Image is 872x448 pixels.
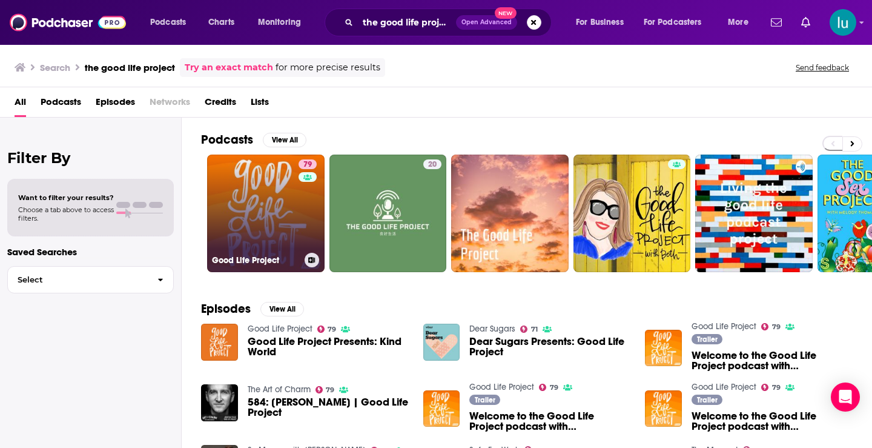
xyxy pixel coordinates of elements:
div: Search podcasts, credits, & more... [336,8,563,36]
span: Trailer [697,336,718,343]
img: 584: Jonathan Fields | Good Life Project [201,384,238,421]
a: Welcome to the Good Life Project podcast with Jonathan Fields [692,411,853,432]
span: for more precise results [276,61,380,75]
img: Welcome to the Good Life Project podcast with Jonathan Fields [645,330,682,367]
span: Select [8,276,148,284]
h2: Filter By [7,149,174,167]
a: Good Life Project Presents: Kind World [248,336,409,357]
button: open menu [142,13,202,32]
h2: Podcasts [201,132,253,147]
a: Show notifications dropdown [766,12,787,33]
span: 79 [303,159,312,171]
a: Show notifications dropdown [796,12,815,33]
a: All [15,92,26,117]
button: open menu [567,13,639,32]
button: Show profile menu [830,9,856,36]
span: 71 [531,327,538,332]
a: Dear Sugars [469,324,515,334]
button: open menu [636,13,719,32]
span: Want to filter your results? [18,193,114,202]
a: Good Life Project [469,382,534,392]
a: EpisodesView All [201,301,304,316]
span: Choose a tab above to access filters. [18,206,114,222]
a: Lists [251,92,269,117]
a: 20 [423,159,441,169]
a: Episodes [96,92,135,117]
a: Welcome to the Good Life Project podcast with Jonathan Fields [469,411,630,432]
span: 79 [550,385,558,390]
a: 79 [317,326,337,333]
img: Good Life Project Presents: Kind World [201,324,238,361]
a: Good Life Project [248,324,312,334]
img: Dear Sugars Presents: Good Life Project [423,324,460,361]
button: View All [260,302,304,316]
span: Podcasts [150,14,186,31]
a: Charts [200,13,242,32]
a: PodcastsView All [201,132,306,147]
span: Logged in as lusodano [830,9,856,36]
span: 20 [428,159,437,171]
a: Credits [205,92,236,117]
h3: Good Life Project [212,255,300,266]
span: More [728,14,748,31]
a: 584: Jonathan Fields | Good Life Project [248,397,409,418]
a: 71 [520,326,538,333]
a: 79 [761,323,781,330]
h2: Episodes [201,301,251,316]
h3: the good life project [85,62,175,73]
a: Dear Sugars Presents: Good Life Project [469,336,630,357]
span: New [495,7,517,19]
a: 79Good Life Project [207,155,325,272]
span: Trailer [697,396,718,404]
span: Networks [150,92,190,117]
span: For Podcasters [644,14,702,31]
p: Saved Searches [7,246,174,258]
a: Good Life Project [692,321,756,332]
img: User Profile [830,9,856,36]
span: Monitoring [258,14,301,31]
span: For Business [576,14,624,31]
span: Open Advanced [461,19,512,25]
h3: Search [40,62,70,73]
a: Welcome to the Good Life Project podcast with Jonathan Fields [645,390,682,427]
a: 79 [315,386,335,393]
img: Welcome to the Good Life Project podcast with Jonathan Fields [423,390,460,427]
span: 79 [326,387,334,393]
span: 79 [328,327,336,332]
button: open menu [249,13,317,32]
span: Charts [208,14,234,31]
button: Send feedback [792,62,853,73]
button: View All [263,133,306,147]
span: 79 [772,324,781,330]
img: Podchaser - Follow, Share and Rate Podcasts [10,11,126,34]
a: The Art of Charm [248,384,311,395]
a: Good Life Project [692,382,756,392]
a: 79 [539,384,558,391]
input: Search podcasts, credits, & more... [358,13,456,32]
span: Welcome to the Good Life Project podcast with [PERSON_NAME] [692,350,853,371]
span: 79 [772,385,781,390]
a: 79 [299,159,317,169]
span: 584: [PERSON_NAME] | Good Life Project [248,397,409,418]
button: Open AdvancedNew [456,15,517,30]
a: 79 [761,384,781,391]
a: 20 [329,155,447,272]
span: Welcome to the Good Life Project podcast with [PERSON_NAME] [692,411,853,432]
span: Trailer [475,396,495,404]
a: Welcome to the Good Life Project podcast with Jonathan Fields [692,350,853,371]
a: Podcasts [41,92,81,117]
div: Open Intercom Messenger [831,383,860,412]
a: Try an exact match [185,61,273,75]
